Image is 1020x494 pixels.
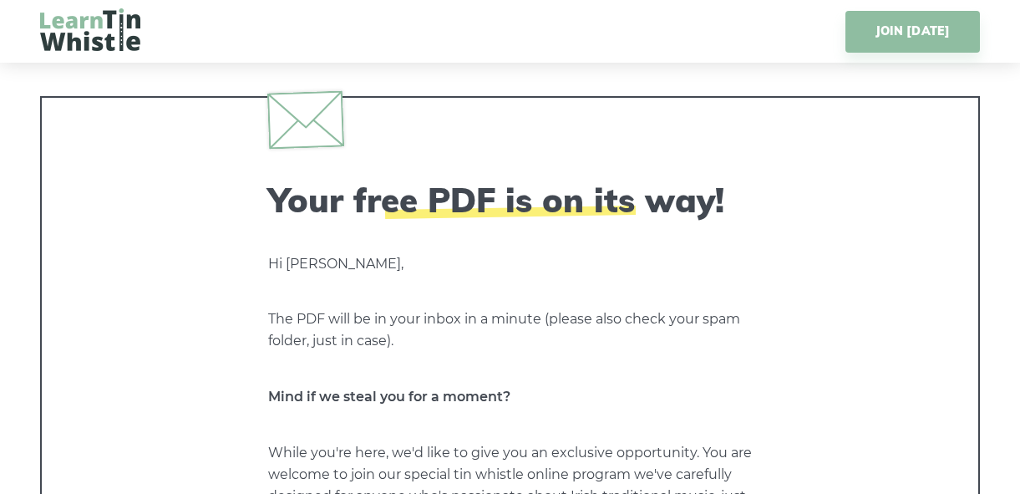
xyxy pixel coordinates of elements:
h2: Your free PDF is on its way! [268,180,753,220]
img: LearnTinWhistle.com [40,8,140,51]
strong: Mind if we steal you for a moment? [268,389,510,405]
p: Hi [PERSON_NAME], [268,253,753,275]
p: The PDF will be in your inbox in a minute (please also check your spam folder, just in case). [268,308,753,352]
a: JOIN [DATE] [845,11,980,53]
img: envelope.svg [266,90,343,149]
